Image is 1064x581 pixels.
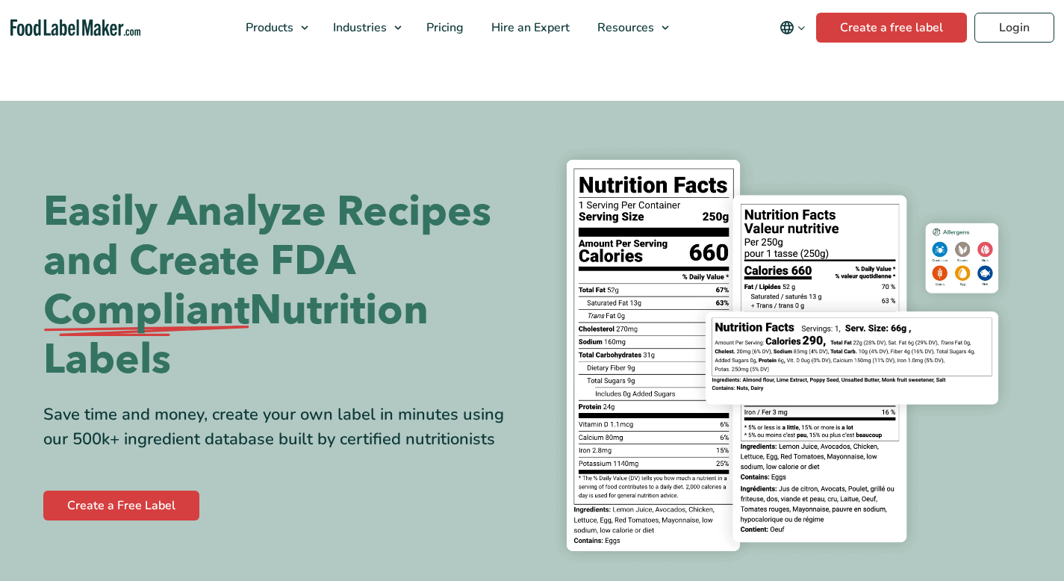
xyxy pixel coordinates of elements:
h1: Easily Analyze Recipes and Create FDA Nutrition Labels [43,187,521,385]
div: Save time and money, create your own label in minutes using our 500k+ ingredient database built b... [43,403,521,452]
a: Login [974,13,1054,43]
span: Industries [329,19,388,36]
button: Change language [769,13,816,43]
span: Compliant [43,286,249,335]
span: Hire an Expert [487,19,571,36]
a: Create a Free Label [43,491,199,521]
a: Food Label Maker homepage [10,19,141,37]
span: Products [241,19,295,36]
span: Resources [593,19,656,36]
a: Create a free label [816,13,967,43]
span: Pricing [422,19,465,36]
